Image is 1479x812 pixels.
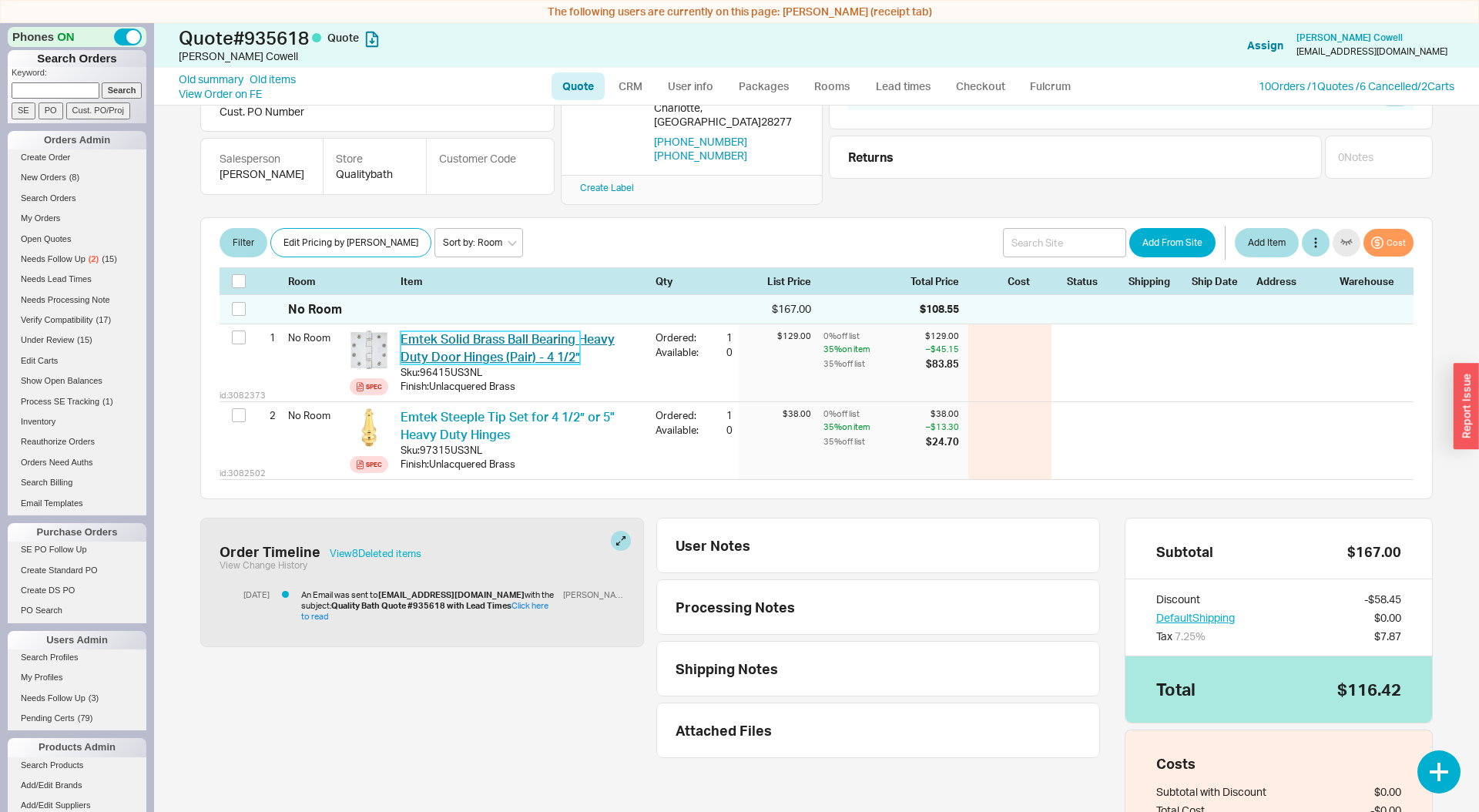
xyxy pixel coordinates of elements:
[654,149,747,163] button: [PHONE_NUMBER]
[102,254,117,263] span: ( 15 )
[926,408,959,420] div: $38.00
[350,456,388,473] a: Spec
[8,523,146,542] div: Purchase Orders
[1338,149,1373,165] div: 0 Note s
[1129,228,1216,257] button: Add From Site
[676,537,1093,554] div: User Notes
[1259,79,1417,92] a: 10Orders /1Quotes /6 Cancelled
[8,710,146,726] a: Pending Certs(79)
[1347,543,1401,560] div: $167.00
[739,274,811,288] div: List Price
[1067,274,1122,288] div: Status
[739,408,811,420] div: $38.00
[200,95,555,133] div: Cust. PO Number
[926,435,959,448] div: $24.70
[366,458,382,471] div: Spec
[220,166,304,182] div: [PERSON_NAME]
[39,102,63,119] input: PO
[288,274,344,288] div: Room
[179,72,243,87] a: Old summary
[1337,681,1401,698] div: $116.42
[739,301,811,317] div: $167.00
[656,423,705,437] div: Available:
[1156,610,1235,626] button: DefaultShipping
[925,331,959,342] div: $129.00
[401,274,649,288] div: Item
[8,292,146,308] a: Needs Processing Note
[676,599,1081,616] div: Processing Notes
[21,335,74,344] span: Under Review
[331,600,511,611] b: Quality Bath Quote #935618 with Lead Times
[102,397,112,406] span: ( 1 )
[336,151,414,166] div: Store
[401,457,643,471] div: Finish : Unlacquered Brass
[8,738,146,757] div: Products Admin
[439,151,516,166] div: Customer Code
[8,251,146,267] a: Needs Follow Up(2)(15)
[1374,629,1401,644] div: $7.87
[220,151,304,166] div: Salesperson
[8,312,146,328] a: Verify Compatibility(17)
[739,331,811,342] div: $129.00
[580,73,642,163] div: Shipping
[8,631,146,649] div: Users Admin
[8,373,146,389] a: Show Open Balances
[676,660,1093,677] div: Shipping Notes
[1417,79,1454,92] a: /2Carts
[96,315,112,324] span: ( 17 )
[8,210,146,226] a: My Orders
[823,343,922,355] div: 35 % on item
[21,713,75,723] span: Pending Certs
[920,301,959,317] div: $108.55
[1374,784,1401,800] div: $0.00
[1192,274,1250,288] div: Ship Date
[250,72,296,87] a: Old items
[179,27,743,49] h1: Quote # 935618
[608,72,653,100] a: CRM
[288,300,342,317] div: No Room
[656,72,725,100] a: User info
[783,5,932,18] span: [PERSON_NAME] (receipt tab)
[728,72,800,100] a: Packages
[257,402,276,428] div: 2
[925,343,959,355] div: – $45.15
[420,443,482,457] div: 97315US3NL
[8,414,146,430] a: Inventory
[301,589,557,622] div: An Email was sent to with the subject:
[12,67,146,82] p: Keyword:
[89,254,99,263] span: ( 2 )
[8,455,146,471] a: Orders Need Auths
[654,101,803,129] div: Charlotte , [GEOGRAPHIC_DATA] 28277
[823,331,922,342] div: 0 % off list
[1296,32,1403,43] a: [PERSON_NAME] Cowell
[401,331,615,364] a: Emtek Solid Brass Ball Bearing Heavy Duty Door Hinges (Pair) - 4 1/2”
[1296,46,1447,57] div: [EMAIL_ADDRESS][DOMAIN_NAME]
[1340,274,1401,288] div: Warehouse
[1296,32,1403,43] span: [PERSON_NAME] Cowell
[301,600,550,622] a: Click here to read
[8,690,146,706] a: Needs Follow Up(3)
[220,543,320,560] div: Order Timeline
[926,421,959,433] div: – $13.30
[656,274,733,288] div: Qty
[21,295,110,304] span: Needs Processing Note
[220,468,266,479] span: id: 3082502
[717,423,733,437] div: 0
[1247,38,1283,53] button: Assign
[848,149,1315,166] div: Returns
[803,72,861,100] a: Rooms
[4,4,1475,19] div: The following users are currently on this page:
[336,166,414,182] div: Qualitybath
[8,353,146,369] a: Edit Carts
[654,135,747,149] button: [PHONE_NUMBER]
[1156,784,1266,800] div: Subtotal with Discount
[1156,681,1196,698] div: Total
[366,381,382,393] div: Spec
[21,397,99,406] span: Process SE Tracking
[350,331,388,369] img: Emtek_Brass_Hinge_Heavy_Duty_Ball_Bearing_Square_Corners_4-1_2_inch_x_4-1_2_inch_Polished_Chrome_...
[220,390,266,401] span: id: 3082373
[1156,592,1235,607] div: Discount
[220,560,307,571] button: View Change History
[8,149,146,166] a: Create Order
[911,274,968,288] div: Total Price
